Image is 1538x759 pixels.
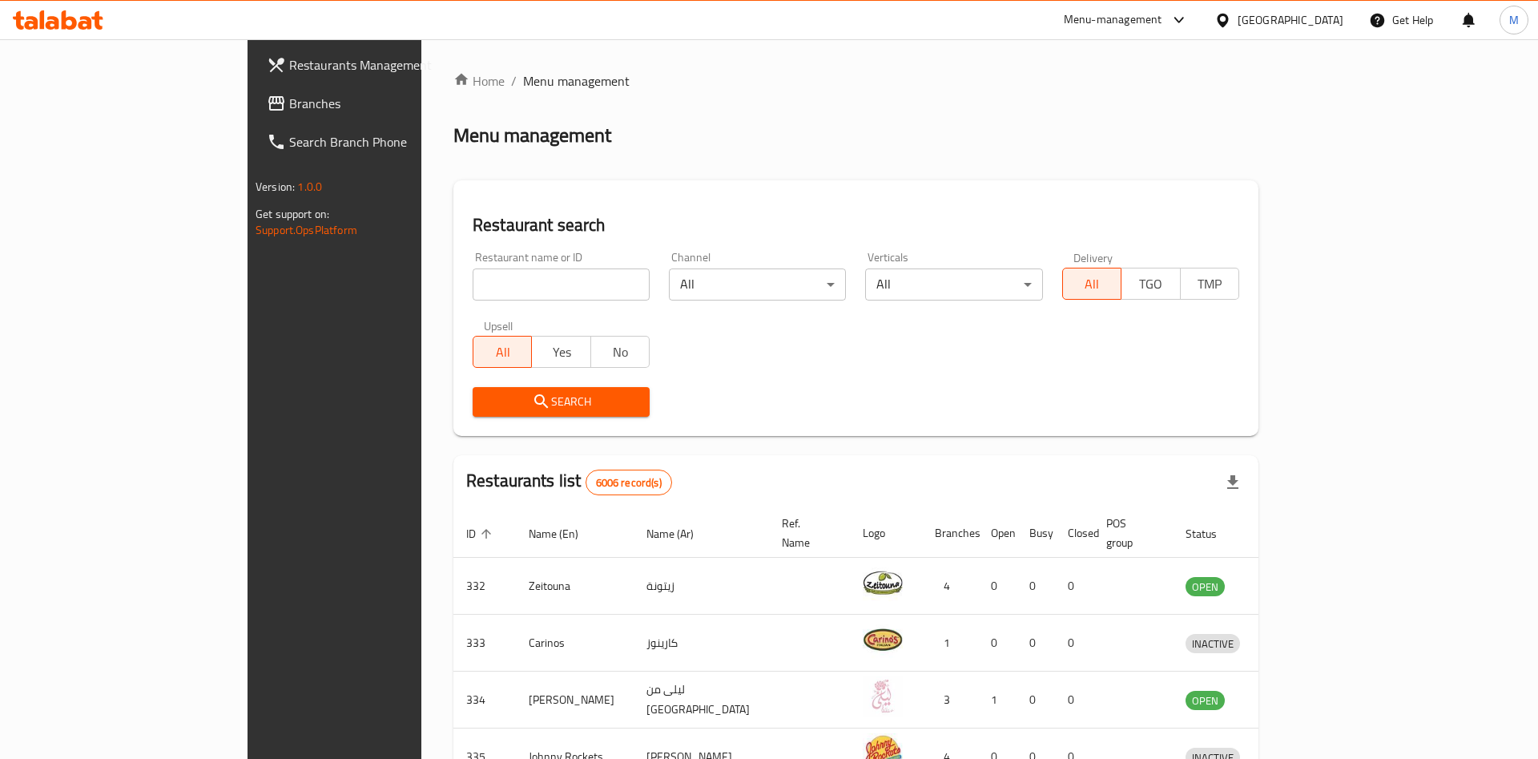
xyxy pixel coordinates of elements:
span: 1.0.0 [297,176,322,197]
div: Export file [1214,463,1252,502]
button: No [590,336,650,368]
span: TMP [1187,273,1233,296]
span: Name (Ar) [646,524,715,543]
div: OPEN [1186,577,1225,596]
button: All [473,336,532,368]
span: Version: [256,176,295,197]
span: INACTIVE [1186,635,1240,653]
label: Delivery [1073,252,1113,263]
nav: breadcrumb [453,71,1258,91]
img: Zeitouna [863,563,903,603]
td: 0 [1017,672,1055,729]
th: Open [978,509,1017,558]
td: 0 [978,558,1017,615]
input: Search for restaurant name or ID.. [473,268,650,301]
img: Leila Min Lebnan [863,676,903,717]
td: 1 [922,615,978,672]
span: Name (En) [529,524,599,543]
div: Menu-management [1064,10,1162,30]
li: / [511,71,517,91]
td: Zeitouna [516,558,634,615]
span: TGO [1128,273,1174,296]
th: Branches [922,509,978,558]
span: Ref. Name [782,514,831,552]
span: Search [485,392,637,412]
a: Search Branch Phone [254,123,505,161]
a: Restaurants Management [254,46,505,84]
th: Closed [1055,509,1093,558]
td: 0 [1055,615,1093,672]
td: زيتونة [634,558,769,615]
td: 0 [1055,672,1093,729]
span: Status [1186,524,1238,543]
td: 3 [922,672,978,729]
img: Carinos [863,620,903,660]
a: Branches [254,84,505,123]
span: POS group [1106,514,1153,552]
span: Restaurants Management [289,55,492,75]
td: 4 [922,558,978,615]
span: OPEN [1186,692,1225,710]
button: All [1062,268,1121,300]
span: No [598,341,643,364]
button: Yes [531,336,590,368]
button: Search [473,387,650,417]
td: 1 [978,672,1017,729]
td: 0 [1055,558,1093,615]
button: TGO [1121,268,1180,300]
span: ID [466,524,497,543]
div: Total records count [586,470,672,495]
span: Menu management [523,71,630,91]
button: TMP [1180,268,1239,300]
td: كارينوز [634,615,769,672]
span: All [1069,273,1115,296]
div: All [865,268,1042,301]
td: 0 [1017,615,1055,672]
span: All [480,341,525,364]
a: Support.OpsPlatform [256,220,357,240]
span: Branches [289,94,492,113]
td: ليلى من [GEOGRAPHIC_DATA] [634,672,769,729]
label: Upsell [484,320,513,331]
td: 0 [978,615,1017,672]
td: Carinos [516,615,634,672]
td: [PERSON_NAME] [516,672,634,729]
span: Search Branch Phone [289,132,492,151]
span: Yes [538,341,584,364]
span: M [1509,11,1519,29]
span: Get support on: [256,204,329,224]
h2: Menu management [453,123,611,148]
div: All [669,268,846,301]
div: [GEOGRAPHIC_DATA] [1238,11,1343,29]
h2: Restaurants list [466,469,672,495]
span: OPEN [1186,578,1225,596]
h2: Restaurant search [473,213,1239,237]
td: 0 [1017,558,1055,615]
span: 6006 record(s) [586,475,671,491]
th: Busy [1017,509,1055,558]
th: Logo [850,509,922,558]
